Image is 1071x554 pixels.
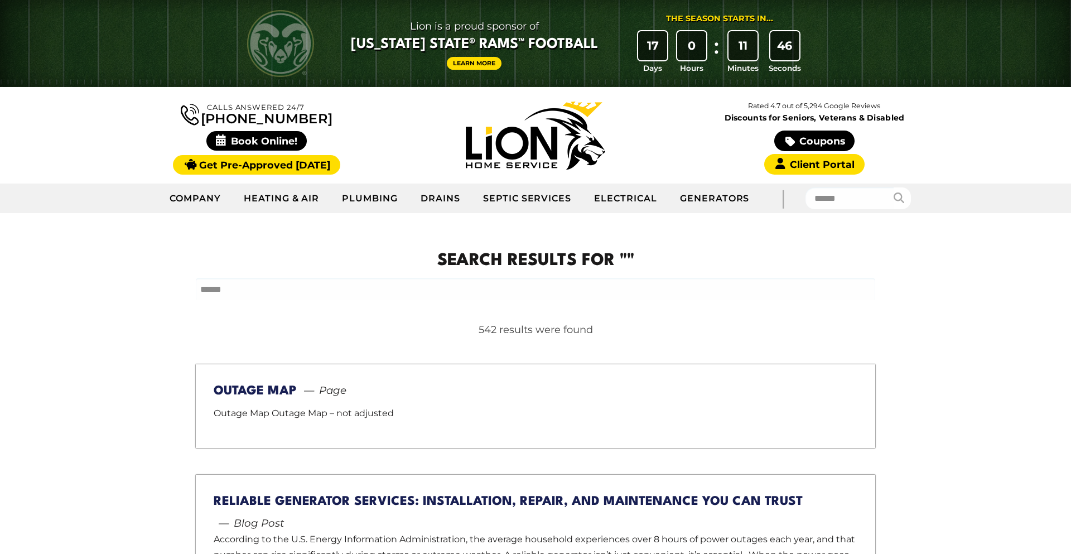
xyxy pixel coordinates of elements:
a: Get Pre-Approved [DATE] [173,155,340,175]
div: 542 results were found [196,322,875,338]
div: 11 [729,31,758,60]
a: Client Portal [764,154,865,175]
div: 17 [638,31,667,60]
a: Drains [409,185,472,213]
a: Coupons [774,131,855,151]
div: The Season Starts in... [666,13,773,25]
div: | [760,184,805,213]
a: Learn More [447,57,501,70]
img: CSU Rams logo [247,10,314,77]
div: 0 [677,31,706,60]
a: Plumbing [331,185,409,213]
p: Outage Map Outage Map – not adjusted [214,406,857,422]
span: Book Online! [206,131,307,151]
img: CSU Sponsor Badge [8,497,120,546]
span: [US_STATE] State® Rams™ Football [351,35,598,54]
p: Rated 4.7 out of 5,294 Google Reviews [675,100,954,112]
span: Discounts for Seniors, Veterans & Disabled [677,114,952,122]
a: Septic Services [472,185,583,213]
a: Company [158,185,233,213]
span: Lion is a proud sponsor of [351,17,598,35]
a: Electrical [583,185,669,213]
a: Generators [669,185,761,213]
span: Page [299,383,346,398]
div: 46 [770,31,799,60]
span: Days [643,62,662,74]
a: Outage Map [214,385,297,397]
span: Minutes [727,62,759,74]
span: Blog Post [214,516,284,531]
a: [PHONE_NUMBER] [181,102,332,126]
a: Heating & Air [233,185,331,213]
div: : [711,31,722,74]
h1: Search Results for "" [196,249,875,274]
img: Lion Home Service [466,102,605,170]
span: Hours [680,62,703,74]
a: Reliable Generator Services: Installation, Repair, and Maintenance You Can Trust [214,495,803,508]
span: Seconds [769,62,801,74]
